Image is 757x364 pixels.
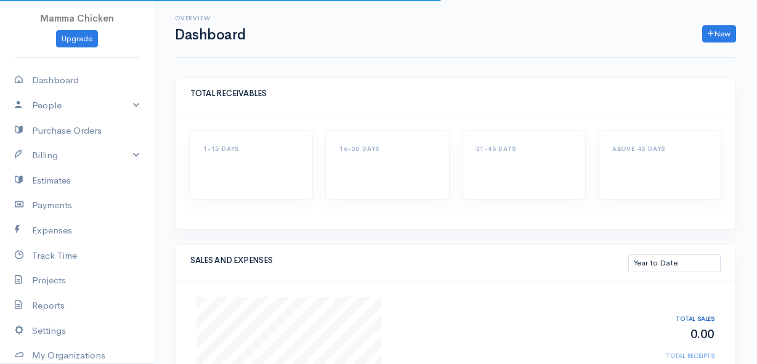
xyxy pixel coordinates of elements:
[56,30,98,48] a: Upgrade
[639,328,715,341] h2: 0.00
[476,145,572,152] h6: 31-45 DAYS
[612,145,708,152] h6: ABOVE 45 DAYS
[339,145,435,152] h6: 16-30 DAYS
[203,145,299,152] h6: 1-15 DAYS
[702,25,736,43] a: New
[190,256,628,265] h5: SALES AND EXPENSES
[190,89,721,98] h5: TOTAL RECEIVABLES
[40,12,114,24] span: Mamma Chicken
[175,27,246,42] h1: Dashboard
[639,352,715,359] h6: TOTAL RECEIPTS
[175,15,246,22] h6: Overview
[639,315,715,322] h6: TOTAL SALES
